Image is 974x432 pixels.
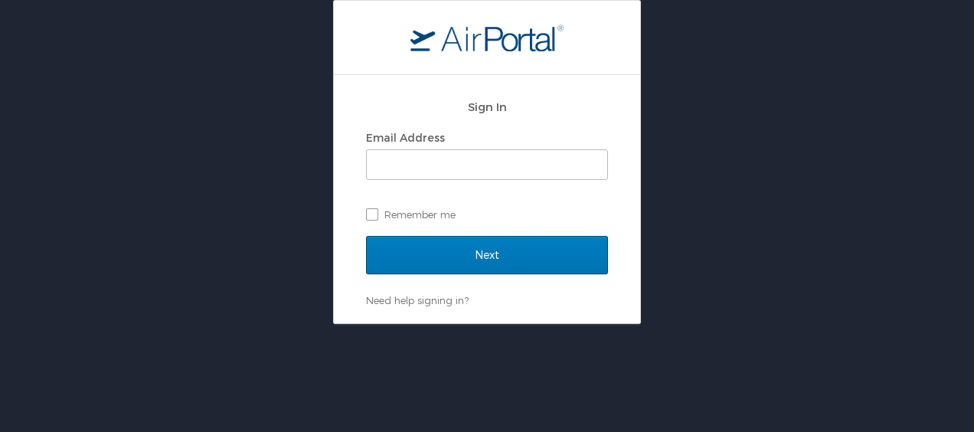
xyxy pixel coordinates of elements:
label: Email Address [366,131,445,144]
a: Need help signing in? [366,294,469,306]
input: Next [366,236,608,274]
h2: Sign In [366,98,608,116]
img: logo [410,24,564,51]
label: Remember me [366,203,608,226]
